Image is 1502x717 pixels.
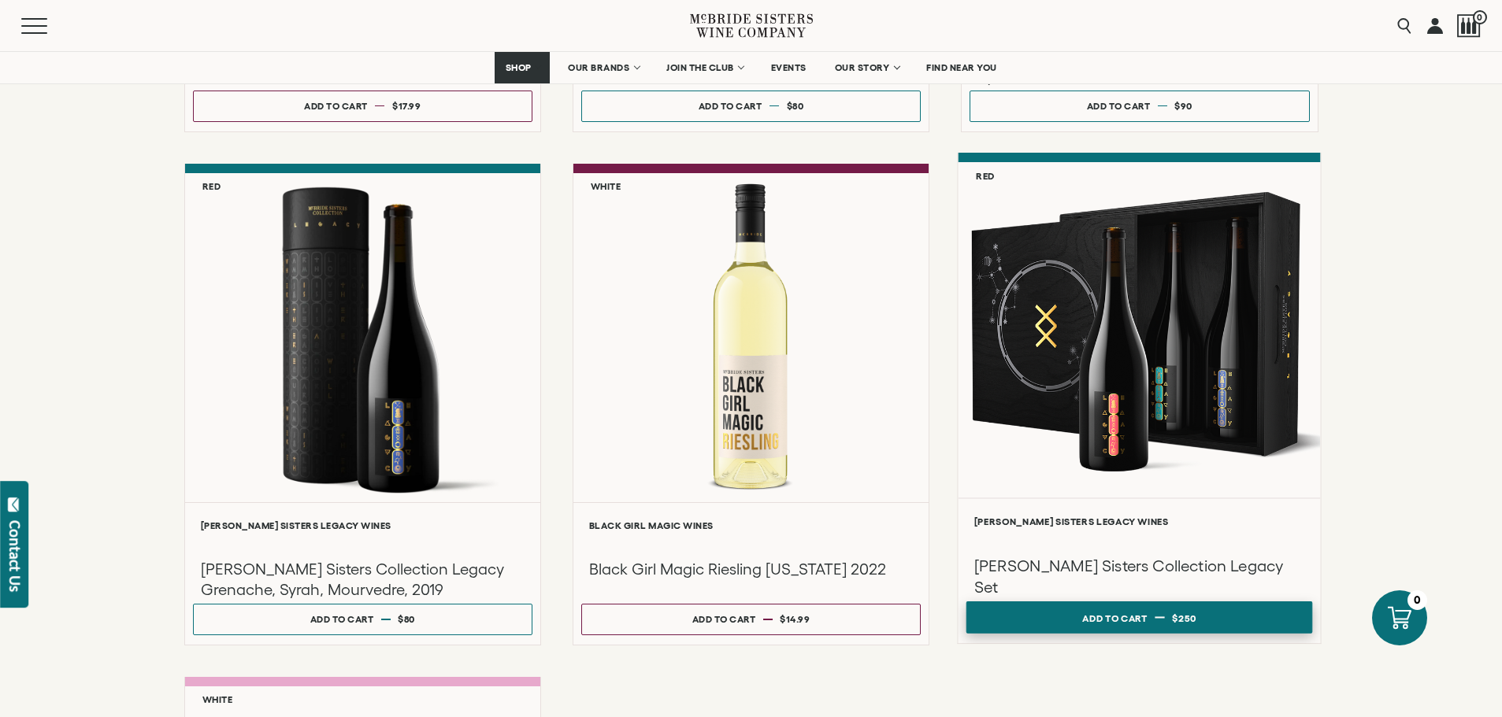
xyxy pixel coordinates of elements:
[7,520,23,592] div: Contact Us
[976,170,995,180] h6: Red
[589,559,913,579] h3: Black Girl Magic Riesling [US_STATE] 2022
[201,559,525,600] h3: [PERSON_NAME] Sisters Collection Legacy Grenache, Syrah, Mourvedre, 2019
[761,52,817,83] a: EVENTS
[787,101,804,111] span: $80
[825,52,909,83] a: OUR STORY
[970,91,1309,122] button: Add to cart $90
[568,62,629,73] span: OUR BRANDS
[591,181,621,191] h6: White
[974,556,1305,597] h3: [PERSON_NAME] Sisters Collection Legacy Set
[1087,94,1151,117] div: Add to cart
[392,101,421,111] span: $17.99
[1174,101,1192,111] span: $90
[310,608,374,630] div: Add to cart
[656,52,753,83] a: JOIN THE CLUB
[916,52,1007,83] a: FIND NEAR YOU
[193,91,532,122] button: Add to cart $17.99
[1083,606,1148,630] div: Add to cart
[505,62,532,73] span: SHOP
[589,520,913,530] h6: Black Girl Magic Wines
[1407,590,1427,610] div: 0
[558,52,648,83] a: OUR BRANDS
[926,62,997,73] span: FIND NEAR YOU
[692,608,756,630] div: Add to cart
[304,94,368,117] div: Add to cart
[1473,10,1487,24] span: 0
[974,516,1305,527] h6: [PERSON_NAME] Sisters Legacy Wines
[699,94,762,117] div: Add to cart
[771,62,807,73] span: EVENTS
[202,181,221,191] h6: Red
[835,62,890,73] span: OUR STORY
[581,91,921,122] button: Add to cart $80
[1172,612,1196,623] span: $250
[201,520,525,530] h6: [PERSON_NAME] Sisters Legacy Wines
[573,164,929,645] a: White Black Girl Magic Riesling California Black Girl Magic Wines Black Girl Magic Riesling [US_S...
[21,18,78,34] button: Mobile Menu Trigger
[495,52,550,83] a: SHOP
[666,62,734,73] span: JOIN THE CLUB
[193,604,532,635] button: Add to cart $80
[780,614,810,624] span: $14.99
[202,694,233,704] h6: White
[958,153,1322,644] a: Red McBride Sisters Collection Legacy Set [PERSON_NAME] Sisters Legacy Wines [PERSON_NAME] Sister...
[184,164,541,645] a: Red McBride Sisters Collection Legacy Grenache, Syrah, Mourvedre [PERSON_NAME] Sisters Legacy Win...
[398,614,415,624] span: $80
[966,601,1313,634] button: Add to cart $250
[581,604,921,635] button: Add to cart $14.99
